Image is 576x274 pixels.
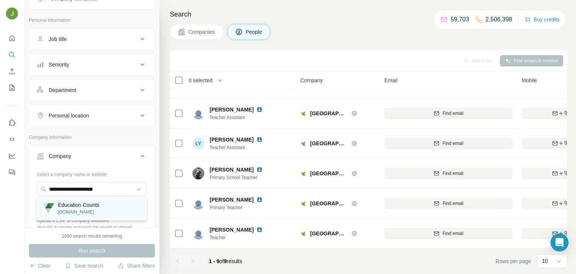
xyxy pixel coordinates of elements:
[310,170,348,177] span: [GEOGRAPHIC_DATA]
[256,137,262,143] img: LinkedIn logo
[49,152,71,160] div: Company
[210,136,253,143] span: [PERSON_NAME]
[29,56,154,74] button: Seniority
[310,140,348,147] span: [GEOGRAPHIC_DATA]
[29,262,50,269] button: Clear
[256,107,262,113] img: LinkedIn logo
[6,81,18,95] button: My lists
[384,228,513,239] button: Find email
[58,201,100,209] p: Education Counts
[188,28,216,36] span: Companies
[525,14,559,25] button: Buy credits
[49,61,69,68] div: Seniority
[6,149,18,163] button: Dashboard
[300,140,306,146] img: Logo of Waimate Main School
[29,81,154,99] button: Department
[210,226,253,233] span: [PERSON_NAME]
[300,110,306,116] img: Logo of Waimate Main School
[384,138,513,149] button: Find email
[29,30,154,48] button: Job title
[6,32,18,45] button: Quick start
[442,230,463,237] span: Find email
[6,8,18,20] img: Avatar
[192,197,204,209] img: Avatar
[37,168,147,178] div: Select a company name or website
[496,257,531,265] span: Rows per page
[442,110,463,117] span: Find email
[118,262,155,269] button: Share filters
[62,233,122,239] div: 1950 search results remaining
[192,167,204,179] img: Avatar
[6,166,18,179] button: Feedback
[219,258,224,264] span: of
[246,28,263,36] span: People
[384,198,513,209] button: Find email
[49,112,89,119] div: Personal location
[210,106,253,113] span: [PERSON_NAME]
[29,134,155,141] p: Company information
[442,170,463,177] span: Find email
[37,217,147,224] p: Upload a CSV of company websites.
[300,200,306,206] img: Logo of Waimate Main School
[256,227,262,233] img: LinkedIn logo
[210,144,271,151] span: Teacher Assistant
[210,196,253,203] span: [PERSON_NAME]
[442,200,463,207] span: Find email
[256,197,262,203] img: LinkedIn logo
[310,110,348,117] span: [GEOGRAPHIC_DATA]
[29,147,154,168] button: Company
[310,230,348,237] span: [GEOGRAPHIC_DATA]
[209,258,242,264] span: results
[550,233,568,251] div: Open Intercom Messenger
[49,86,76,94] div: Department
[210,174,271,181] span: Primary School Teacher
[384,168,513,179] button: Find email
[300,230,306,236] img: Logo of Waimate Main School
[542,257,548,265] p: 10
[384,77,397,84] span: Email
[256,167,262,173] img: LinkedIn logo
[65,262,103,269] button: Save search
[49,35,67,43] div: Job title
[210,114,271,121] span: Teacher Assistant
[6,65,18,78] button: Enrich CSV
[43,203,54,214] img: Education Counts
[192,227,204,239] img: Avatar
[209,258,219,264] span: 1 - 9
[6,116,18,129] button: Use Surfe on LinkedIn
[522,77,537,84] span: Mobile
[37,224,147,231] p: Your list is private and won't be saved or shared.
[6,132,18,146] button: Use Surfe API
[384,108,513,119] button: Find email
[224,258,227,264] span: 9
[486,15,512,24] p: 2,506,398
[442,140,463,147] span: Find email
[189,77,213,84] span: 0 selected
[58,209,100,215] p: [DOMAIN_NAME]
[210,204,271,211] span: Primary Teacher
[192,137,204,149] div: LY
[29,17,155,24] p: Personal information
[170,9,567,20] h4: Search
[210,234,271,241] span: Teacher
[300,77,323,84] span: Company
[210,166,253,173] span: [PERSON_NAME]
[6,48,18,62] button: Search
[451,15,469,24] p: 59,703
[300,170,306,176] img: Logo of Waimate Main School
[310,200,348,207] span: [GEOGRAPHIC_DATA]
[192,107,204,119] img: Avatar
[29,107,154,125] button: Personal location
